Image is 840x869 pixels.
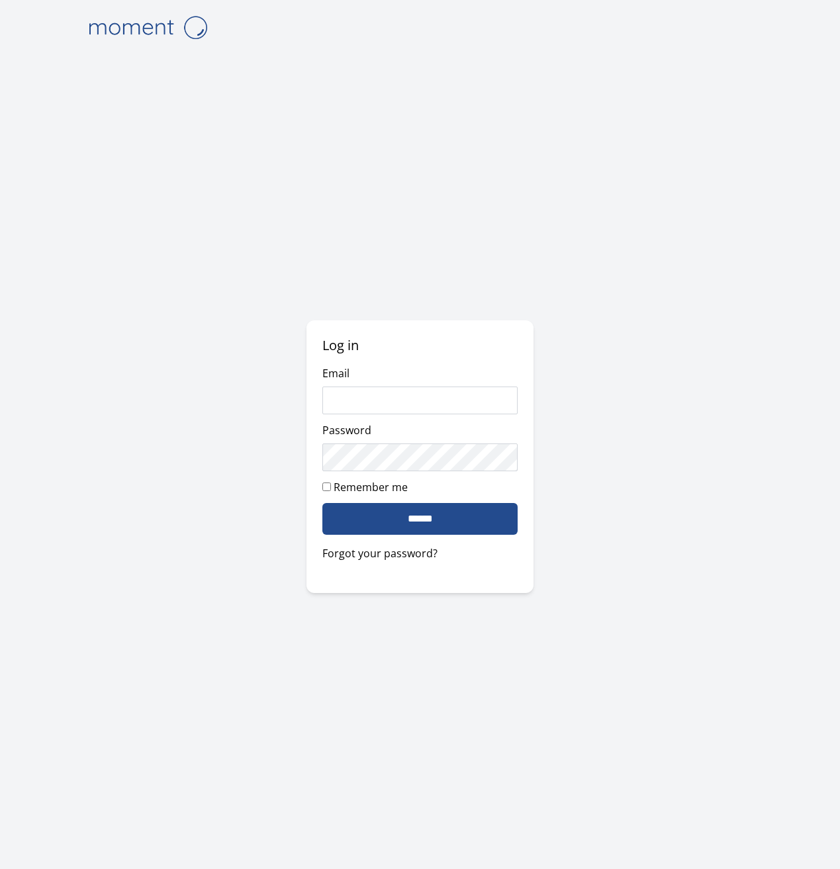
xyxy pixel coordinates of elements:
[322,545,518,561] a: Forgot your password?
[322,366,350,381] label: Email
[322,423,371,437] label: Password
[81,11,214,44] img: logo-4e3dc11c47720685a147b03b5a06dd966a58ff35d612b21f08c02c0306f2b779.png
[322,336,518,355] h2: Log in
[334,480,408,494] label: Remember me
